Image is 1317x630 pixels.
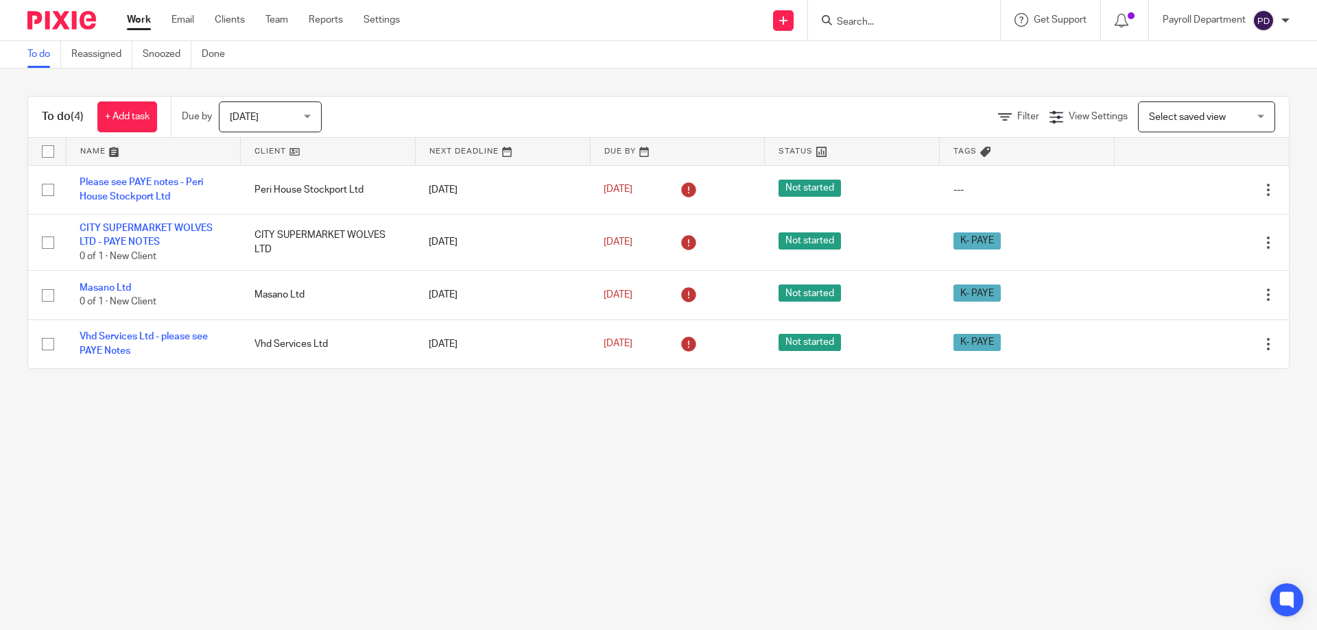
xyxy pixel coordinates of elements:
[80,178,203,201] a: Please see PAYE notes - Peri House Stockport Ltd
[80,283,131,293] a: Masano Ltd
[779,334,841,351] span: Not started
[415,319,590,368] td: [DATE]
[27,41,61,68] a: To do
[779,180,841,197] span: Not started
[953,147,977,155] span: Tags
[415,271,590,319] td: [DATE]
[1017,112,1039,121] span: Filter
[779,232,841,250] span: Not started
[604,339,632,349] span: [DATE]
[415,165,590,214] td: [DATE]
[953,232,1001,250] span: K- PAYE
[779,284,841,302] span: Not started
[309,13,343,27] a: Reports
[415,214,590,270] td: [DATE]
[604,185,632,195] span: [DATE]
[835,16,959,29] input: Search
[241,271,416,319] td: Masano Ltd
[97,101,157,132] a: + Add task
[241,214,416,270] td: CITY SUPERMARKET WOLVES LTD
[241,319,416,368] td: Vhd Services Ltd
[215,13,245,27] a: Clients
[202,41,235,68] a: Done
[1069,112,1128,121] span: View Settings
[953,284,1001,302] span: K- PAYE
[80,297,156,306] span: 0 of 1 · New Client
[127,13,151,27] a: Work
[71,41,132,68] a: Reassigned
[143,41,191,68] a: Snoozed
[1149,112,1226,122] span: Select saved view
[80,223,213,247] a: CITY SUPERMARKET WOLVES LTD - PAYE NOTES
[182,110,212,123] p: Due by
[604,237,632,247] span: [DATE]
[953,183,1101,197] div: ---
[604,290,632,300] span: [DATE]
[42,110,84,124] h1: To do
[265,13,288,27] a: Team
[80,332,208,355] a: Vhd Services Ltd - please see PAYE Notes
[1253,10,1274,32] img: svg%3E
[1163,13,1246,27] p: Payroll Department
[241,165,416,214] td: Peri House Stockport Ltd
[230,112,259,122] span: [DATE]
[171,13,194,27] a: Email
[27,11,96,29] img: Pixie
[364,13,400,27] a: Settings
[80,252,156,261] span: 0 of 1 · New Client
[953,334,1001,351] span: K- PAYE
[1034,15,1087,25] span: Get Support
[71,111,84,122] span: (4)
